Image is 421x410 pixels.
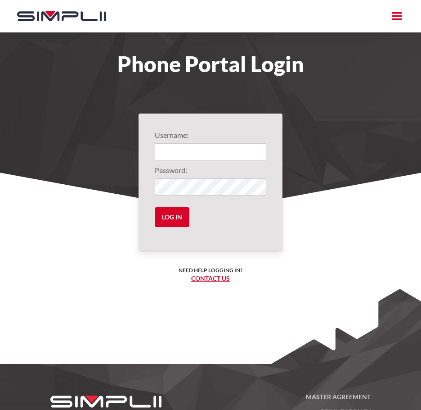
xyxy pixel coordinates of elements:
label: Password: [155,165,266,176]
h6: Need help logging in? ‍ [179,266,242,283]
label: Username: [155,130,266,141]
h1: Phone Portal Login [8,54,413,74]
a: Master Agreement [215,392,371,406]
input: Log in [155,207,189,227]
a: Contact us [191,274,230,282]
img: Simplii [17,11,106,21]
